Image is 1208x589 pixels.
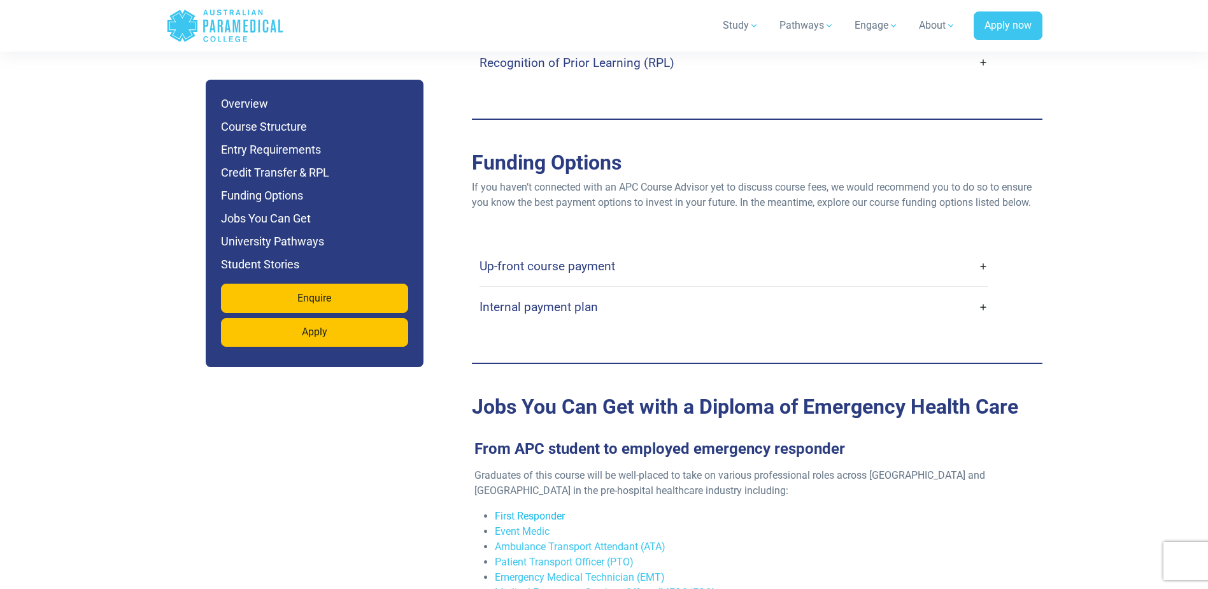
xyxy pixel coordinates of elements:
p: Graduates of this course will be well-placed to take on various professional roles across [GEOGRA... [474,468,1030,498]
a: Australian Paramedical College [166,5,284,47]
a: Pathways [772,8,842,43]
a: Ambulance Transport Attendant (ATA) [495,541,665,553]
h2: Jobs You Can Get [472,395,1042,419]
a: Engage [847,8,906,43]
p: If you haven’t connected with an APC Course Advisor yet to discuss course fees, we would recommen... [472,180,1042,210]
a: Up-front course payment [480,251,988,281]
a: First Responder [495,510,565,522]
h3: From APC student to employed emergency responder [467,440,1037,458]
a: Recognition of Prior Learning (RPL) [480,48,988,78]
h4: Internal payment plan [480,300,598,314]
a: Apply now [974,11,1042,41]
a: About [911,8,963,43]
h4: Up-front course payment [480,259,615,273]
a: Patient Transport Officer (PTO) [495,556,634,568]
a: Internal payment plan [480,292,988,322]
a: Emergency Medical Technician (EMT) [495,571,665,583]
h4: Recognition of Prior Learning (RPL) [480,55,674,70]
a: Study [715,8,767,43]
a: Event Medic [495,525,550,537]
h2: Funding Options [472,150,1042,175]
